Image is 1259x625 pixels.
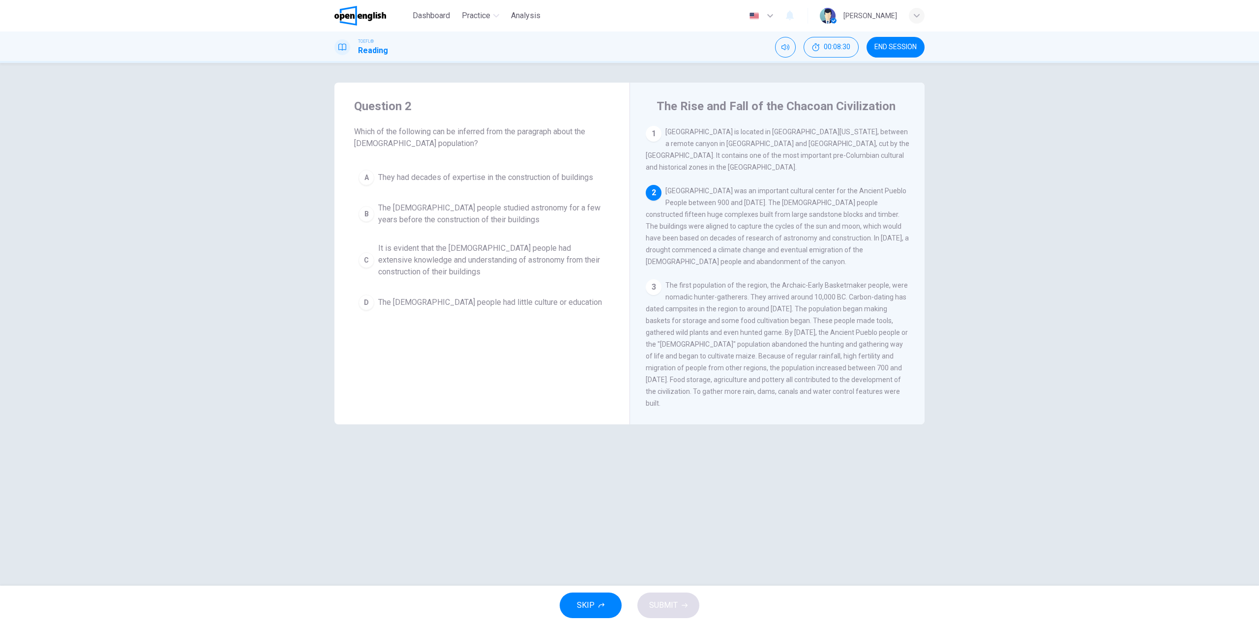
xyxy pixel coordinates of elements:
[354,98,610,114] h4: Question 2
[458,7,503,25] button: Practice
[646,281,908,407] span: The first population of the region, the Archaic-Early Basketmaker people, were nomadic hunter-gat...
[507,7,544,25] button: Analysis
[359,206,374,222] div: B
[646,187,909,266] span: [GEOGRAPHIC_DATA] was an important cultural center for the Ancient Pueblo People between 900 and ...
[511,10,540,22] span: Analysis
[359,170,374,185] div: A
[354,165,610,190] button: AThey had decades of expertise in the construction of buildings
[354,238,610,282] button: CIt is evident that the [DEMOGRAPHIC_DATA] people had extensive knowledge and understanding of as...
[354,198,610,230] button: BThe [DEMOGRAPHIC_DATA] people studied astronomy for a few years before the construction of their...
[577,598,595,612] span: SKIP
[560,593,622,618] button: SKIP
[359,252,374,268] div: C
[843,10,897,22] div: [PERSON_NAME]
[359,295,374,310] div: D
[358,45,388,57] h1: Reading
[775,37,796,58] div: Mute
[748,12,760,20] img: en
[657,98,896,114] h4: The Rise and Fall of the Chacoan Civilization
[354,126,610,149] span: Which of the following can be inferred from the paragraph about the [DEMOGRAPHIC_DATA] population?
[824,43,850,51] span: 00:08:30
[413,10,450,22] span: Dashboard
[646,128,909,171] span: [GEOGRAPHIC_DATA] is located in [GEOGRAPHIC_DATA][US_STATE], between a remote canyon in [GEOGRAPH...
[462,10,490,22] span: Practice
[378,172,593,183] span: They had decades of expertise in the construction of buildings
[804,37,859,58] button: 00:08:30
[354,290,610,315] button: DThe [DEMOGRAPHIC_DATA] people had little culture or education
[867,37,925,58] button: END SESSION
[378,242,605,278] span: It is evident that the [DEMOGRAPHIC_DATA] people had extensive knowledge and understanding of ast...
[646,185,661,201] div: 2
[378,202,605,226] span: The [DEMOGRAPHIC_DATA] people studied astronomy for a few years before the construction of their ...
[334,6,386,26] img: OpenEnglish logo
[646,279,661,295] div: 3
[378,297,602,308] span: The [DEMOGRAPHIC_DATA] people had little culture or education
[874,43,917,51] span: END SESSION
[409,7,454,25] button: Dashboard
[820,8,836,24] img: Profile picture
[646,126,661,142] div: 1
[334,6,409,26] a: OpenEnglish logo
[358,38,374,45] span: TOEFL®
[804,37,859,58] div: Hide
